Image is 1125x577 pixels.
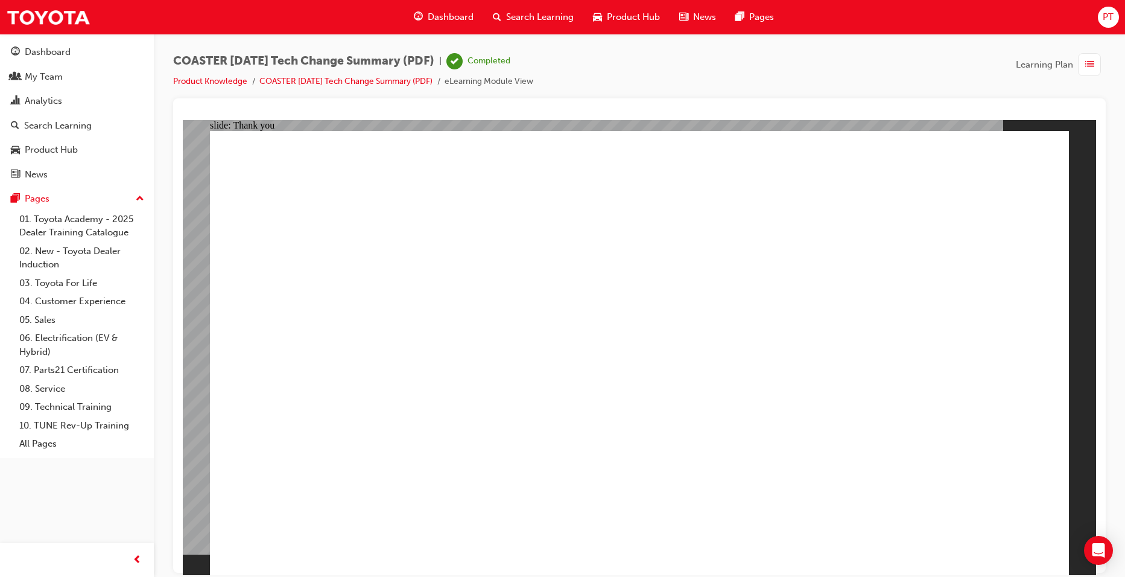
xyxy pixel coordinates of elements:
[1103,10,1114,24] span: PT
[25,45,71,59] div: Dashboard
[5,115,149,137] a: Search Learning
[414,10,423,25] span: guage-icon
[735,10,744,25] span: pages-icon
[6,4,90,31] img: Trak
[428,10,474,24] span: Dashboard
[14,311,149,330] a: 05. Sales
[693,10,716,24] span: News
[439,54,442,68] span: |
[5,188,149,210] button: Pages
[173,54,434,68] span: COASTER [DATE] Tech Change Summary (PDF)
[1085,57,1094,72] span: list-icon
[14,416,149,435] a: 10. TUNE Rev-Up Training
[14,242,149,274] a: 02. New - Toyota Dealer Induction
[173,76,247,86] a: Product Knowledge
[11,96,20,107] span: chart-icon
[670,5,726,30] a: news-iconNews
[1016,53,1106,76] button: Learning Plan
[14,292,149,311] a: 04. Customer Experience
[11,145,20,156] span: car-icon
[25,70,63,84] div: My Team
[467,56,510,67] div: Completed
[446,53,463,69] span: learningRecordVerb_COMPLETE-icon
[14,329,149,361] a: 06. Electrification (EV & Hybrid)
[259,76,433,86] a: COASTER [DATE] Tech Change Summary (PDF)
[493,10,501,25] span: search-icon
[726,5,784,30] a: pages-iconPages
[506,10,574,24] span: Search Learning
[25,143,78,157] div: Product Hub
[11,121,19,132] span: search-icon
[14,361,149,380] a: 07. Parts21 Certification
[11,194,20,205] span: pages-icon
[11,72,20,83] span: people-icon
[483,5,583,30] a: search-iconSearch Learning
[5,139,149,161] a: Product Hub
[1084,536,1113,565] div: Open Intercom Messenger
[14,435,149,453] a: All Pages
[404,5,483,30] a: guage-iconDashboard
[14,398,149,416] a: 09. Technical Training
[25,168,48,182] div: News
[14,274,149,293] a: 03. Toyota For Life
[14,380,149,398] a: 08. Service
[5,66,149,88] a: My Team
[5,164,149,186] a: News
[593,10,602,25] span: car-icon
[25,94,62,108] div: Analytics
[133,553,142,568] span: prev-icon
[5,41,149,63] a: Dashboard
[1016,58,1073,72] span: Learning Plan
[5,90,149,112] a: Analytics
[607,10,660,24] span: Product Hub
[24,119,92,133] div: Search Learning
[749,10,774,24] span: Pages
[11,47,20,58] span: guage-icon
[136,191,144,207] span: up-icon
[445,75,533,89] li: eLearning Module View
[11,170,20,180] span: news-icon
[5,39,149,188] button: DashboardMy TeamAnalyticsSearch LearningProduct HubNews
[1098,7,1119,28] button: PT
[14,210,149,242] a: 01. Toyota Academy - 2025 Dealer Training Catalogue
[583,5,670,30] a: car-iconProduct Hub
[679,10,688,25] span: news-icon
[25,192,49,206] div: Pages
